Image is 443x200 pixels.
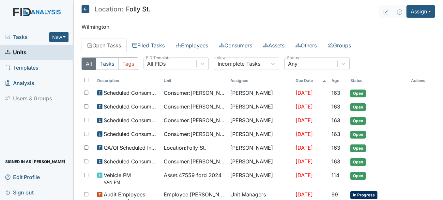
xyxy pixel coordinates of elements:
span: Templates [5,63,38,73]
button: Tasks [96,58,118,70]
span: 163 [331,131,340,137]
span: In Progress [350,191,377,199]
span: [DATE] [296,117,313,124]
th: Toggle SortBy [348,75,408,86]
span: QA/QI Scheduled Inspection [104,144,159,152]
td: [PERSON_NAME] [228,86,293,100]
small: VAN PM [104,179,131,185]
span: Open [350,90,366,97]
span: 163 [331,158,340,165]
span: Location : Folly St. [164,144,206,152]
span: Vehicle PM VAN PM [104,171,131,185]
span: Open [350,131,366,139]
span: Consumer : [PERSON_NAME] [164,116,225,124]
td: [PERSON_NAME] [228,127,293,141]
span: Consumer : [PERSON_NAME] [164,158,225,165]
a: Filed Tasks [127,39,170,52]
span: Consumer : [PERSON_NAME] [164,103,225,110]
a: Open Tasks [82,39,127,52]
span: Open [350,117,366,125]
div: Any [288,60,298,68]
th: Toggle SortBy [293,75,329,86]
span: 163 [331,117,340,124]
span: 114 [331,172,339,178]
a: Tasks [5,33,49,41]
th: Actions [408,75,435,86]
span: 99 [331,191,338,198]
button: All [82,58,96,70]
td: [PERSON_NAME] [228,100,293,114]
span: 163 [331,144,340,151]
span: Consumer : [PERSON_NAME] [164,89,225,97]
a: Employees [170,39,214,52]
button: Tags [118,58,138,70]
a: Consumers [214,39,258,52]
td: [PERSON_NAME] [228,155,293,169]
input: Toggle All Rows Selected [84,78,88,82]
span: Units [5,47,26,58]
a: Assets [258,39,290,52]
td: [PERSON_NAME] [228,114,293,127]
p: Wilmington [82,23,435,31]
span: [DATE] [296,158,313,165]
span: [DATE] [296,90,313,96]
span: Asset : 47559 ford 2024 [164,171,221,179]
th: Toggle SortBy [95,75,161,86]
span: Scheduled Consumer Chart Review [104,116,159,124]
span: Open [350,158,366,166]
span: Scheduled Consumer Chart Review [104,103,159,110]
span: Scheduled Consumer Chart Review [104,89,159,97]
th: Toggle SortBy [329,75,348,86]
a: Others [290,39,322,52]
div: Incomplete Tasks [218,60,260,68]
span: 163 [331,103,340,110]
th: Toggle SortBy [161,75,228,86]
span: [DATE] [296,144,313,151]
button: Assign [406,5,435,18]
span: Edit Profile [5,172,40,182]
a: Groups [322,39,357,52]
span: [DATE] [296,191,313,198]
th: Assignee [228,75,293,86]
span: [DATE] [296,103,313,110]
td: [PERSON_NAME] [228,141,293,155]
span: 163 [331,90,340,96]
span: Scheduled Consumer Chart Review [104,158,159,165]
span: Analysis [5,78,34,88]
span: Open [350,172,366,180]
div: All FIDs [147,60,166,68]
div: Type filter [82,58,138,70]
span: [DATE] [296,131,313,137]
span: Consumer : [PERSON_NAME] [164,130,225,138]
span: Scheduled Consumer Chart Review [104,130,159,138]
span: Open [350,144,366,152]
span: [DATE] [296,172,313,178]
span: Signed in as [PERSON_NAME] [5,157,65,167]
span: Employee : [PERSON_NAME] [164,191,225,198]
span: Location: [95,6,123,12]
td: [PERSON_NAME] [228,169,293,188]
h5: Folly St. [82,5,151,13]
span: Sign out [5,187,34,197]
button: New [49,32,69,42]
span: Open [350,103,366,111]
